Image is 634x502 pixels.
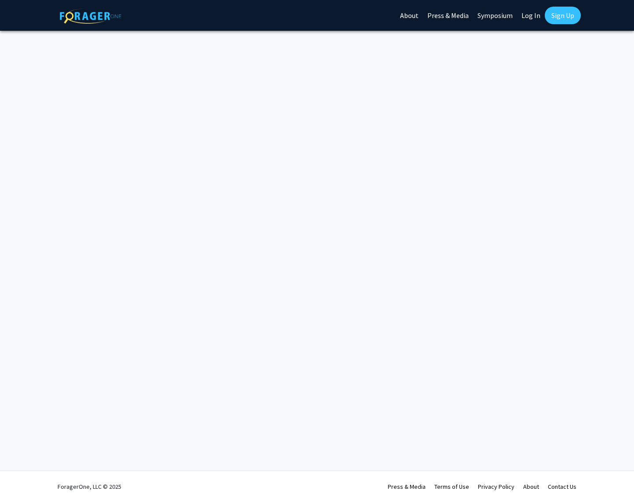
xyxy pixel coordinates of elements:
a: Sign Up [545,7,581,24]
a: About [523,483,539,491]
div: ForagerOne, LLC © 2025 [58,471,121,502]
a: Press & Media [388,483,426,491]
a: Privacy Policy [478,483,514,491]
img: ForagerOne Logo [60,8,121,24]
a: Terms of Use [434,483,469,491]
a: Contact Us [548,483,576,491]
